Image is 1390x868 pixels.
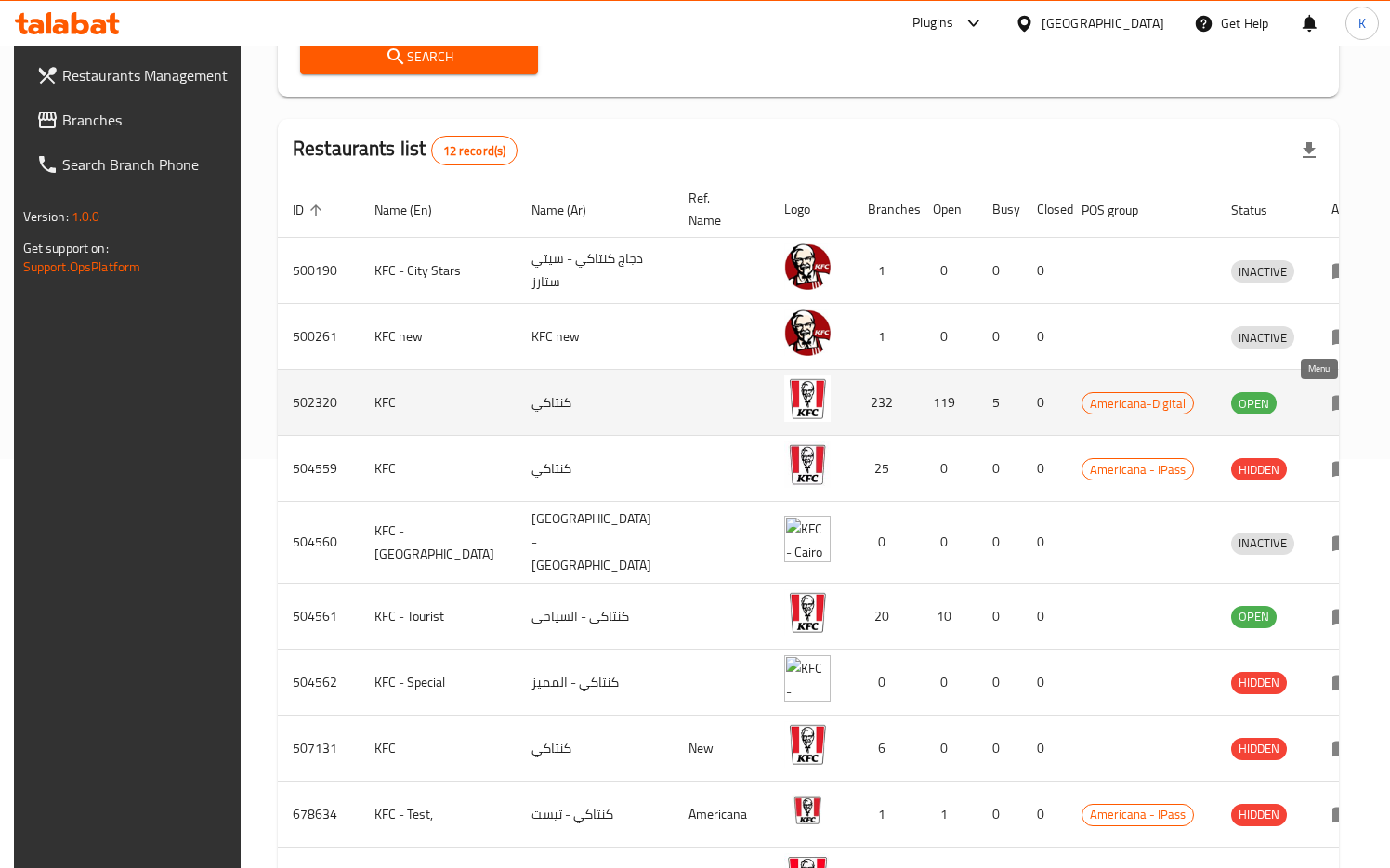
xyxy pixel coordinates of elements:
[517,782,674,848] td: كنتاكي - تيست
[360,716,517,782] td: KFC
[853,502,918,584] td: 0
[918,502,977,584] td: 0
[1022,304,1067,370] td: 0
[918,304,977,370] td: 0
[1231,804,1287,825] span: HIDDEN
[432,142,518,160] span: 12 record(s)
[784,375,831,422] img: KFC
[853,181,918,238] th: Branches
[23,255,141,279] a: Support.OpsPlatform
[1331,325,1366,348] div: Menu
[977,238,1022,304] td: 0
[977,716,1022,782] td: 0
[918,370,977,436] td: 119
[853,304,918,370] td: 1
[360,304,517,370] td: KFC new
[977,650,1022,716] td: 0
[23,236,109,260] span: Get support on:
[360,436,517,502] td: KFC
[1231,459,1287,480] span: HIDDEN
[360,370,517,436] td: KFC
[278,502,360,584] td: 504560
[1022,181,1067,238] th: Closed
[853,238,918,304] td: 1
[278,238,360,304] td: 500190
[360,584,517,650] td: KFC - Tourist
[1022,238,1067,304] td: 0
[853,584,918,650] td: 20
[517,238,674,304] td: دجاج كنتاكي - سيتي ستارز
[62,64,231,86] span: Restaurants Management
[769,181,853,238] th: Logo
[784,589,831,636] img: KFC - Tourist
[1331,259,1366,282] div: Menu
[1231,738,1287,760] div: HIDDEN
[531,199,610,221] span: Name (Ar)
[278,782,360,848] td: 678634
[853,716,918,782] td: 6
[1082,199,1162,221] span: POS group
[853,370,918,436] td: 232
[293,135,518,165] h2: Restaurants list
[1022,716,1067,782] td: 0
[1042,13,1164,33] div: [GEOGRAPHIC_DATA]
[1231,533,1294,554] span: INACTIVE
[1287,128,1331,173] div: Export file
[1231,392,1277,414] div: OPEN
[293,199,328,221] span: ID
[918,782,977,848] td: 1
[918,584,977,650] td: 10
[1231,738,1287,759] span: HIDDEN
[1231,606,1277,628] div: OPEN
[21,98,246,142] a: Branches
[360,502,517,584] td: KFC - [GEOGRAPHIC_DATA]
[62,153,231,176] span: Search Branch Phone
[688,187,747,231] span: Ref. Name
[918,238,977,304] td: 0
[1231,672,1287,694] div: HIDDEN
[853,436,918,502] td: 25
[21,142,246,187] a: Search Branch Phone
[977,782,1022,848] td: 0
[1022,782,1067,848] td: 0
[278,584,360,650] td: 504561
[1022,650,1067,716] td: 0
[784,243,831,290] img: KFC - City Stars
[431,136,518,165] div: Total records count
[674,716,769,782] td: New
[300,40,538,74] button: Search
[517,502,674,584] td: [GEOGRAPHIC_DATA] - [GEOGRAPHIC_DATA]
[360,650,517,716] td: KFC - Special
[784,516,831,562] img: KFC - Cairo
[517,584,674,650] td: كنتاكي - السياحي
[1082,393,1193,414] span: Americana-Digital
[1317,181,1381,238] th: Action
[674,782,769,848] td: Americana
[517,436,674,502] td: كنتاكي
[784,441,831,488] img: KFC
[1231,326,1294,349] div: INACTIVE
[1231,327,1294,349] span: INACTIVE
[918,181,977,238] th: Open
[784,721,831,768] img: KFC
[1358,13,1366,33] span: K
[62,109,231,131] span: Branches
[21,53,246,98] a: Restaurants Management
[1082,459,1193,480] span: Americana - IPass
[1231,458,1287,480] div: HIDDEN
[1231,393,1277,414] span: OPEN
[1331,605,1366,627] div: Menu
[784,787,831,834] img: KFC - Test,
[1231,199,1292,221] span: Status
[517,370,674,436] td: كنتاكي
[853,650,918,716] td: 0
[1331,803,1366,825] div: Menu
[1231,260,1294,283] div: INACTIVE
[278,716,360,782] td: 507131
[278,436,360,502] td: 504559
[1231,261,1294,283] span: INACTIVE
[72,204,100,229] span: 1.0.0
[517,716,674,782] td: كنتاكي
[784,309,831,356] img: KFC new
[1231,804,1287,826] div: HIDDEN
